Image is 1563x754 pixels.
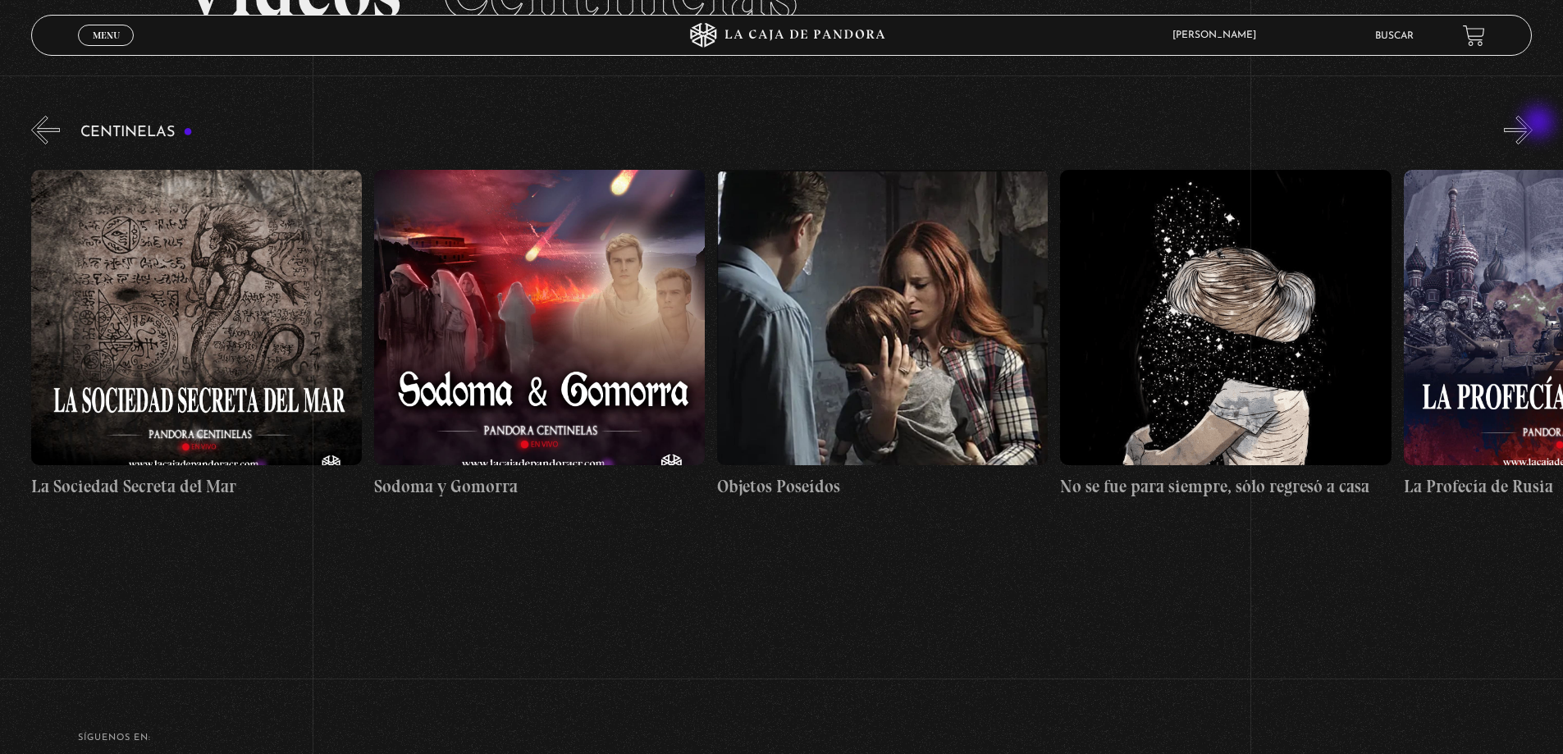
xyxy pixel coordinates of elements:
span: Menu [93,30,120,40]
h4: Sodoma y Gomorra [374,473,705,500]
span: [PERSON_NAME] [1164,30,1273,40]
a: Buscar [1375,31,1414,41]
a: La Sociedad Secreta del Mar [31,157,362,512]
a: No se fue para siempre, sólo regresó a casa [1060,157,1391,512]
a: Objetos Poseídos [717,157,1048,512]
h4: Objetos Poseídos [717,473,1048,500]
h3: Centinelas [80,125,193,140]
h4: La Sociedad Secreta del Mar [31,473,362,500]
span: Cerrar [87,44,126,56]
button: Previous [31,116,60,144]
h4: SÍguenos en: [78,733,1485,743]
h4: No se fue para siempre, sólo regresó a casa [1060,473,1391,500]
a: View your shopping cart [1463,25,1485,47]
button: Next [1504,116,1533,144]
a: Sodoma y Gomorra [374,157,705,512]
